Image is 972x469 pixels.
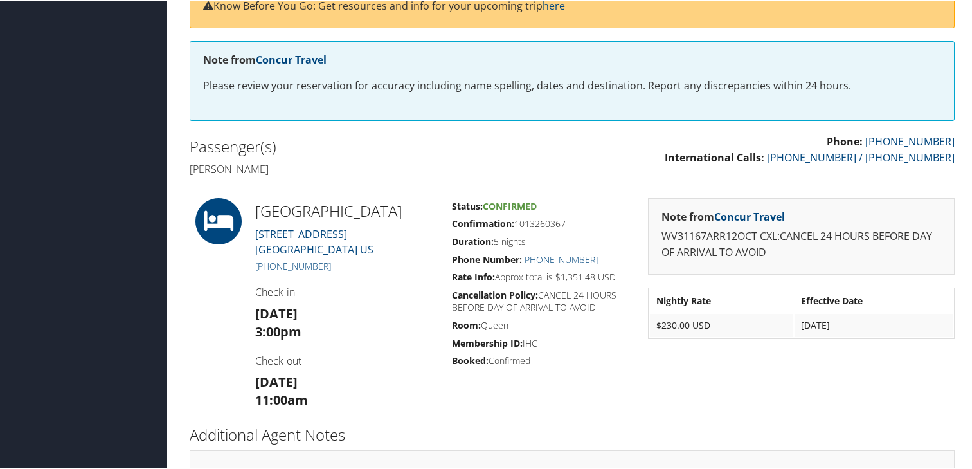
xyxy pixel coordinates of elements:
[452,270,628,282] h5: Approx total is $1,351.48 USD
[452,353,489,365] strong: Booked:
[256,51,327,66] a: Concur Travel
[665,149,764,163] strong: International Calls:
[714,208,785,223] a: Concur Travel
[661,208,785,223] strong: Note from
[452,270,495,282] strong: Rate Info:
[190,161,562,175] h4: [PERSON_NAME]
[650,313,793,336] td: $230.00 USD
[255,390,308,407] strong: 11:00am
[452,234,628,247] h5: 5 nights
[452,318,628,331] h5: Queen
[190,134,562,156] h2: Passenger(s)
[522,252,598,264] a: [PHONE_NUMBER]
[452,216,628,229] h5: 1013260367
[452,288,538,300] strong: Cancellation Policy:
[190,423,955,445] h2: Additional Agent Notes
[795,288,953,311] th: Effective Date
[255,199,432,221] h2: [GEOGRAPHIC_DATA]
[255,353,432,367] h4: Check-out
[255,372,298,389] strong: [DATE]
[865,133,955,147] a: [PHONE_NUMBER]
[452,234,494,246] strong: Duration:
[255,322,301,339] strong: 3:00pm
[452,336,628,349] h5: IHC
[255,304,298,321] strong: [DATE]
[203,51,327,66] strong: Note from
[452,216,514,228] strong: Confirmation:
[203,77,941,93] p: Please review your reservation for accuracy including name spelling, dates and destination. Repor...
[452,288,628,313] h5: CANCEL 24 HOURS BEFORE DAY OF ARRIVAL TO AVOID
[661,227,941,260] p: WV31167ARR12OCT CXL:CANCEL 24 HOURS BEFORE DAY OF ARRIVAL TO AVOID
[827,133,863,147] strong: Phone:
[483,199,537,211] span: Confirmed
[452,353,628,366] h5: Confirmed
[452,336,523,348] strong: Membership ID:
[255,284,432,298] h4: Check-in
[650,288,793,311] th: Nightly Rate
[452,252,522,264] strong: Phone Number:
[795,313,953,336] td: [DATE]
[255,259,331,271] a: [PHONE_NUMBER]
[452,199,483,211] strong: Status:
[255,226,373,255] a: [STREET_ADDRESS][GEOGRAPHIC_DATA] US
[452,318,481,330] strong: Room:
[767,149,955,163] a: [PHONE_NUMBER] / [PHONE_NUMBER]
